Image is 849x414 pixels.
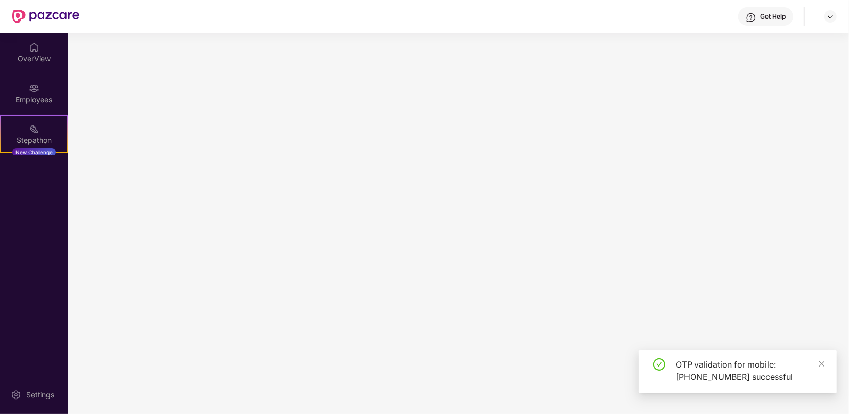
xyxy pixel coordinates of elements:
[826,12,835,21] img: svg+xml;base64,PHN2ZyBpZD0iRHJvcGRvd24tMzJ4MzIiIHhtbG5zPSJodHRwOi8vd3d3LnczLm9yZy8yMDAwL3N2ZyIgd2...
[11,390,21,400] img: svg+xml;base64,PHN2ZyBpZD0iU2V0dGluZy0yMHgyMCIgeG1sbnM9Imh0dHA6Ly93d3cudzMub3JnLzIwMDAvc3ZnIiB3aW...
[12,148,56,156] div: New Challenge
[23,390,57,400] div: Settings
[12,10,79,23] img: New Pazcare Logo
[29,42,39,53] img: svg+xml;base64,PHN2ZyBpZD0iSG9tZSIgeG1sbnM9Imh0dHA6Ly93d3cudzMub3JnLzIwMDAvc3ZnIiB3aWR0aD0iMjAiIG...
[29,124,39,134] img: svg+xml;base64,PHN2ZyB4bWxucz0iaHR0cDovL3d3dy53My5vcmcvMjAwMC9zdmciIHdpZHRoPSIyMSIgaGVpZ2h0PSIyMC...
[1,135,67,146] div: Stepathon
[760,12,786,21] div: Get Help
[29,83,39,93] img: svg+xml;base64,PHN2ZyBpZD0iRW1wbG95ZWVzIiB4bWxucz0iaHR0cDovL3d3dy53My5vcmcvMjAwMC9zdmciIHdpZHRoPS...
[676,358,824,383] div: OTP validation for mobile: [PHONE_NUMBER] successful
[653,358,665,371] span: check-circle
[746,12,756,23] img: svg+xml;base64,PHN2ZyBpZD0iSGVscC0zMngzMiIgeG1sbnM9Imh0dHA6Ly93d3cudzMub3JnLzIwMDAvc3ZnIiB3aWR0aD...
[818,360,825,368] span: close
